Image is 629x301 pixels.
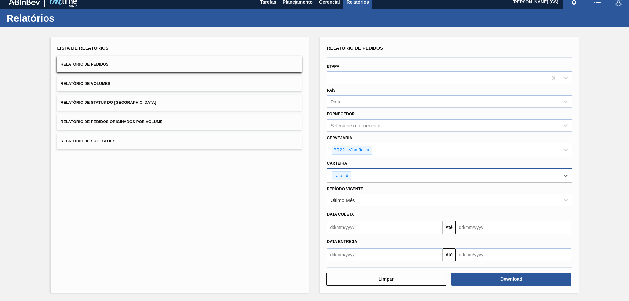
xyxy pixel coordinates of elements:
label: Fornecedor [327,112,355,116]
input: dd/mm/yyyy [327,248,443,261]
label: Cervejaria [327,136,352,140]
div: Último Mês [331,198,355,203]
h1: Relatórios [7,14,123,22]
button: Limpar [326,273,446,286]
div: Lata [332,172,343,180]
label: Carteira [327,161,347,166]
input: dd/mm/yyyy [456,221,571,234]
button: Relatório de Status do [GEOGRAPHIC_DATA] [57,95,302,111]
label: Período Vigente [327,187,363,191]
button: Relatório de Sugestões [57,133,302,149]
input: dd/mm/yyyy [456,248,571,261]
span: Relatório de Pedidos [61,62,109,66]
div: BR22 - Viamão [332,146,365,154]
input: dd/mm/yyyy [327,221,443,234]
button: Relatório de Volumes [57,76,302,92]
span: Data entrega [327,239,357,244]
div: País [331,99,340,104]
span: Relatório de Status do [GEOGRAPHIC_DATA] [61,100,156,105]
button: Download [451,273,571,286]
label: País [327,88,336,93]
span: Relatório de Volumes [61,81,110,86]
span: Relatório de Pedidos [327,46,383,51]
button: Até [443,248,456,261]
span: Relatório de Sugestões [61,139,116,143]
button: Relatório de Pedidos [57,56,302,72]
div: Selecione o fornecedor [331,123,381,128]
label: Etapa [327,64,340,69]
button: Até [443,221,456,234]
span: Relatório de Pedidos Originados por Volume [61,120,163,124]
span: Lista de Relatórios [57,46,109,51]
button: Relatório de Pedidos Originados por Volume [57,114,302,130]
span: Data coleta [327,212,354,216]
